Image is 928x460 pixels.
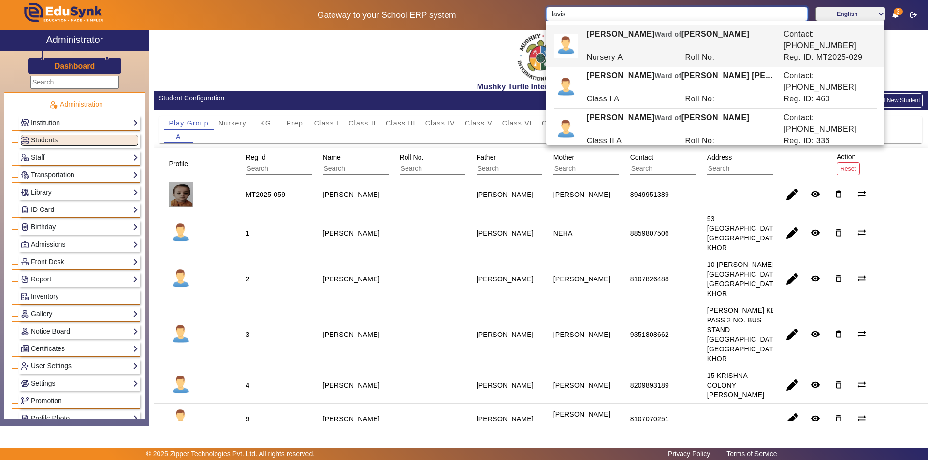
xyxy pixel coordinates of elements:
[581,52,680,63] div: Nursery A
[21,291,138,302] a: Inventory
[169,182,193,207] img: 1e6a7432-eec3-4f5f-b620-ecdb046e52cc
[159,93,536,103] div: Student Configuration
[779,70,877,93] div: Contact: [PHONE_NUMBER]
[260,120,271,126] span: KG
[21,135,138,146] a: Students
[246,330,249,339] div: 3
[811,414,820,423] mat-icon: remove_red_eye
[246,228,249,238] div: 1
[31,293,59,300] span: Inventory
[553,274,610,284] div: [PERSON_NAME]
[630,190,669,199] div: 8949951389
[323,415,380,423] staff-with-status: [PERSON_NAME]
[21,395,138,406] a: Promotion
[314,120,339,126] span: Class I
[546,7,807,21] input: Search
[704,149,806,179] div: Address
[779,93,877,105] div: Reg. ID: 460
[246,274,249,284] div: 2
[169,221,193,245] img: profile.png
[323,153,341,161] span: Name
[680,135,779,147] div: Roll No:
[542,120,574,126] span: Class VII
[857,380,867,390] mat-icon: sync_alt
[811,380,820,390] mat-icon: remove_red_eye
[477,380,534,390] div: [PERSON_NAME]
[630,274,669,284] div: 8107826488
[627,149,729,179] div: Contact
[169,373,193,397] img: profile.png
[707,306,780,363] div: [PERSON_NAME] KE PASS 2 NO. BUS STAND [GEOGRAPHIC_DATA] [GEOGRAPHIC_DATA] KHOR
[630,163,717,175] input: Search
[554,34,578,58] img: profile.png
[246,163,332,175] input: Search
[707,153,732,161] span: Address
[857,329,867,339] mat-icon: sync_alt
[517,32,565,82] img: f2cfa3ea-8c3d-4776-b57d-4b8cb03411bc
[286,120,303,126] span: Prep
[680,52,779,63] div: Roll No:
[169,120,209,126] span: Play Group
[553,380,610,390] div: [PERSON_NAME]
[477,414,534,424] div: [PERSON_NAME]
[502,120,532,126] span: Class VI
[425,120,455,126] span: Class IV
[319,149,421,179] div: Name
[581,135,680,147] div: Class II A
[477,228,534,238] div: [PERSON_NAME]
[0,30,149,51] a: Administrator
[811,329,820,339] mat-icon: remove_red_eye
[169,160,188,167] span: Profile
[553,190,610,199] div: [PERSON_NAME]
[707,163,794,175] input: Search
[323,163,409,175] input: Search
[176,133,181,140] span: A
[246,380,249,390] div: 4
[323,331,380,338] staff-with-status: [PERSON_NAME]
[894,8,903,15] span: 3
[857,274,867,283] mat-icon: sync_alt
[779,28,877,52] div: Contact: [PHONE_NUMBER]
[31,397,62,404] span: Promotion
[834,274,843,283] mat-icon: delete_outline
[779,52,877,63] div: Reg. ID: MT2025-029
[581,70,778,93] div: [PERSON_NAME] [PERSON_NAME] [PERSON_NAME]
[655,72,681,80] span: Ward of
[834,329,843,339] mat-icon: delete_outline
[554,117,578,141] img: profile.png
[55,61,95,70] h3: Dashboard
[146,449,315,459] p: © 2025 Zipper Technologies Pvt. Ltd. All rights reserved.
[218,120,246,126] span: Nursery
[630,380,669,390] div: 8209893189
[400,153,424,161] span: Roll No.
[31,136,58,144] span: Students
[630,228,669,238] div: 8859807506
[46,34,103,45] h2: Administrator
[630,153,653,161] span: Contact
[833,148,863,179] div: Action
[811,189,820,199] mat-icon: remove_red_eye
[837,162,860,175] button: Reset
[477,153,496,161] span: Father
[165,155,200,172] div: Profile
[465,120,493,126] span: Class V
[630,330,669,339] div: 9351808662
[553,163,640,175] input: Search
[323,381,380,389] staff-with-status: [PERSON_NAME]
[21,293,29,300] img: Inventory.png
[169,407,193,431] img: profile.png
[54,61,96,71] a: Dashboard
[169,267,193,291] img: profile.png
[779,112,877,135] div: Contact: [PHONE_NUMBER]
[834,228,843,237] mat-icon: delete_outline
[857,189,867,199] mat-icon: sync_alt
[707,214,780,252] div: 53 [GEOGRAPHIC_DATA] [GEOGRAPHIC_DATA] KHOR
[834,380,843,390] mat-icon: delete_outline
[348,120,376,126] span: Class II
[834,414,843,423] mat-icon: delete_outline
[581,112,778,135] div: [PERSON_NAME] [PERSON_NAME]
[707,260,780,298] div: 10 [PERSON_NAME][GEOGRAPHIC_DATA] [GEOGRAPHIC_DATA] KHOR
[242,149,344,179] div: Reg Id
[246,414,249,424] div: 9
[857,228,867,237] mat-icon: sync_alt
